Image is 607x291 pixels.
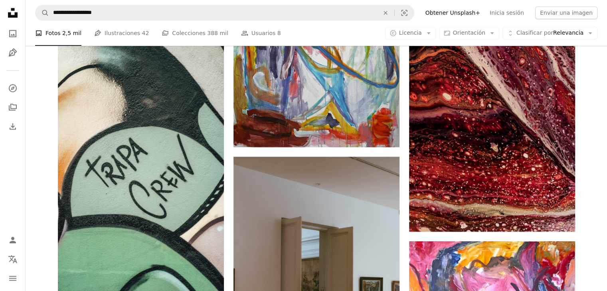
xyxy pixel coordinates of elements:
[502,27,597,40] button: Clasificar porRelevancia
[421,6,485,19] a: Obtener Unsplash+
[5,118,21,134] a: Historial de descargas
[399,30,422,36] span: Licencia
[207,29,228,38] span: 388 mil
[377,5,394,20] button: Borrar
[535,6,597,19] button: Enviar una imagen
[5,5,21,22] a: Inicio — Unsplash
[35,5,414,21] form: Encuentra imágenes en todo el sitio
[5,99,21,115] a: Colecciones
[241,21,281,46] a: Usuarios 8
[5,270,21,286] button: Menú
[277,29,281,38] span: 8
[58,164,224,171] a: Textil negro, blanco y verde
[94,21,149,46] a: Ilustraciones 42
[5,232,21,248] a: Iniciar sesión / Registrarse
[5,26,21,41] a: Fotos
[409,103,575,110] a: Un primer plano de una pintura abstracta roja y blanca
[5,251,21,267] button: Idioma
[485,6,529,19] a: Inicia sesión
[439,27,499,40] button: Orientación
[453,30,485,36] span: Orientación
[162,21,228,46] a: Colecciones 388 mil
[516,29,583,37] span: Relevancia
[5,80,21,96] a: Explorar
[395,5,414,20] button: Búsqueda visual
[385,27,436,40] button: Licencia
[233,277,399,285] a: Las puertas abiertas dejan entrever otra habitación.
[516,30,553,36] span: Clasificar por
[36,5,49,20] button: Buscar en Unsplash
[5,45,21,61] a: Ilustraciones
[142,29,149,38] span: 42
